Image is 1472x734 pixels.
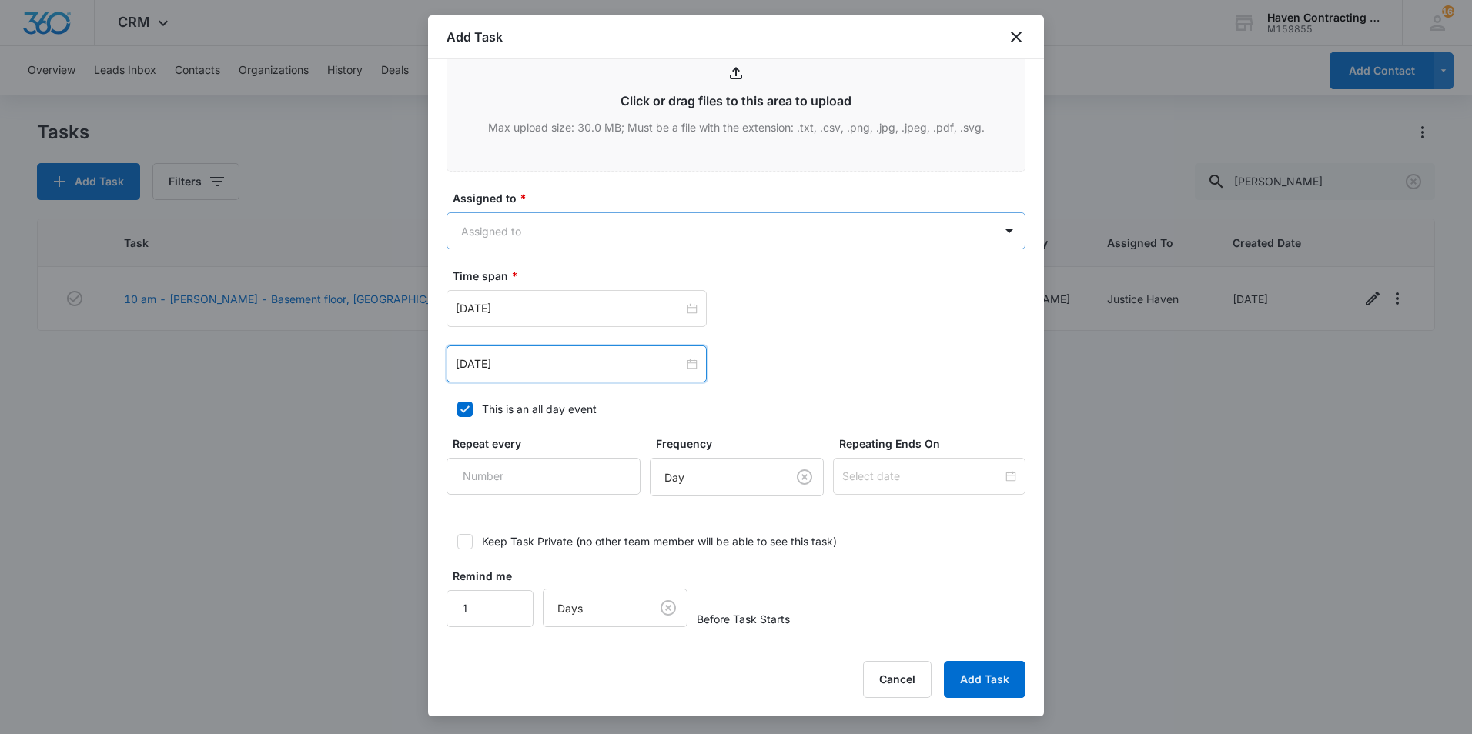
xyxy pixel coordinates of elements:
[656,596,681,620] button: Clear
[453,568,540,584] label: Remind me
[944,661,1025,698] button: Add Task
[482,533,837,549] div: Keep Task Private (no other team member will be able to see this task)
[1007,28,1025,46] button: close
[447,28,503,46] h1: Add Task
[453,268,1032,284] label: Time span
[863,661,932,698] button: Cancel
[656,435,830,452] label: Frequency
[456,300,684,317] input: Sep 29, 2025
[456,355,684,372] input: Sep 30, 2025
[697,611,790,627] span: Before Task Starts
[453,190,1032,206] label: Assigned to
[482,401,597,417] div: This is an all day event
[453,435,647,452] label: Repeat every
[839,435,1032,452] label: Repeating Ends On
[447,458,641,495] input: Number
[447,590,534,627] input: Number
[842,468,1002,485] input: Select date
[792,465,817,489] button: Clear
